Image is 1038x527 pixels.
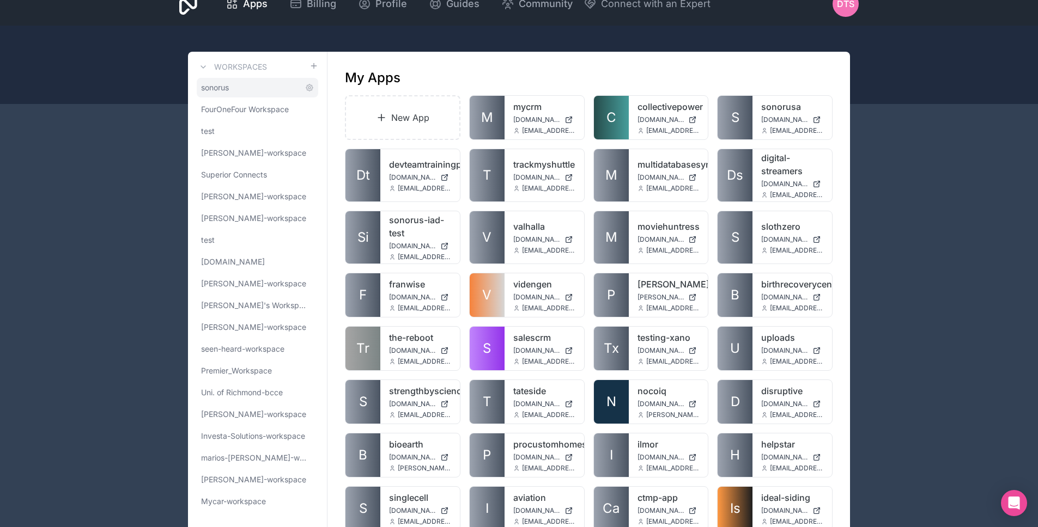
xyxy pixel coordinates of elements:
[761,453,808,462] span: [DOMAIN_NAME]
[646,246,700,255] span: [EMAIL_ADDRESS][DOMAIN_NAME]
[197,383,318,402] a: Uni. of Richmond-bcce
[761,346,808,355] span: [DOMAIN_NAME]
[513,173,560,182] span: [DOMAIN_NAME]
[513,384,575,397] a: tateside
[606,109,616,126] span: C
[359,500,367,517] span: S
[718,433,752,477] a: H
[638,235,700,244] a: [DOMAIN_NAME]
[513,220,575,233] a: valhalla
[197,470,318,489] a: [PERSON_NAME]-workspace
[214,62,267,72] h3: Workspaces
[761,346,823,355] a: [DOMAIN_NAME]
[345,149,380,201] a: Dt
[638,506,684,515] span: [DOMAIN_NAME]
[389,242,436,250] span: [DOMAIN_NAME]
[731,229,739,246] span: S
[201,300,309,311] span: [PERSON_NAME]'s Workspace
[201,496,266,507] span: Mycar-workspace
[770,464,823,473] span: [EMAIL_ADDRESS][DOMAIN_NAME]
[638,491,700,504] a: ctmp-app
[646,464,700,473] span: [EMAIL_ADDRESS][DOMAIN_NAME]
[197,317,318,337] a: [PERSON_NAME]-workspace
[1001,490,1027,516] div: Open Intercom Messenger
[389,173,451,182] a: [DOMAIN_NAME]
[646,410,700,419] span: [PERSON_NAME][EMAIL_ADDRESS][DOMAIN_NAME]
[594,380,629,424] a: N
[389,453,451,462] a: [DOMAIN_NAME]
[513,158,575,171] a: trackmyshuttle
[197,361,318,381] a: Premier_Workspace
[197,492,318,511] a: Mycar-workspace
[770,304,823,312] span: [EMAIL_ADDRESS][DOMAIN_NAME]
[389,213,451,240] a: sonorus-iad-test
[731,393,740,410] span: D
[605,229,617,246] span: M
[197,187,318,206] a: [PERSON_NAME]-workspace
[761,331,823,344] a: uploads
[594,327,629,370] a: Tx
[761,400,823,408] a: [DOMAIN_NAME]
[513,235,575,244] a: [DOMAIN_NAME]
[389,158,451,171] a: devteamtrainingportal
[638,278,700,291] a: [PERSON_NAME]
[718,96,752,139] a: S
[345,69,400,87] h1: My Apps
[389,400,436,408] span: [DOMAIN_NAME]
[718,149,752,201] a: Ds
[594,149,629,201] a: M
[727,167,743,184] span: Ds
[201,213,306,224] span: [PERSON_NAME]-workspace
[605,167,617,184] span: M
[201,322,306,333] span: [PERSON_NAME]-workspace
[482,229,491,246] span: V
[603,500,620,517] span: Ca
[345,327,380,370] a: Tr
[761,438,823,451] a: helpstar
[730,340,740,357] span: U
[513,491,575,504] a: aviation
[201,126,215,137] span: test
[197,339,318,359] a: seen-heard-workspace
[201,148,306,158] span: [PERSON_NAME]-workspace
[638,453,684,462] span: [DOMAIN_NAME]
[513,438,575,451] a: procustomhomes
[638,115,700,124] a: [DOMAIN_NAME]
[761,115,823,124] a: [DOMAIN_NAME]
[345,95,460,140] a: New App
[197,448,318,468] a: marios-[PERSON_NAME]-workspace
[522,357,575,366] span: [EMAIL_ADDRESS][DOMAIN_NAME]
[197,252,318,272] a: [DOMAIN_NAME]
[398,184,451,193] span: [EMAIL_ADDRESS][DOMAIN_NAME]
[359,286,367,304] span: F
[638,235,684,244] span: [DOMAIN_NAME]
[197,165,318,185] a: Superior Connects
[197,274,318,293] a: [PERSON_NAME]-workspace
[201,104,289,115] span: FourOneFour Workspace
[638,506,700,515] a: [DOMAIN_NAME]
[513,400,575,408] a: [DOMAIN_NAME]
[638,400,700,408] a: [DOMAIN_NAME]
[604,340,619,357] span: Tx
[638,331,700,344] a: testing-xano
[761,235,808,244] span: [DOMAIN_NAME]
[513,346,575,355] a: [DOMAIN_NAME]
[761,180,808,188] span: [DOMAIN_NAME]
[513,453,575,462] a: [DOMAIN_NAME]
[398,517,451,526] span: [EMAIL_ADDRESS][DOMAIN_NAME]
[513,115,575,124] a: [DOMAIN_NAME]
[470,327,505,370] a: S
[201,474,306,485] span: [PERSON_NAME]-workspace
[594,273,629,317] a: P
[389,278,451,291] a: franwise
[470,433,505,477] a: P
[389,438,451,451] a: bioearth
[389,400,451,408] a: [DOMAIN_NAME]
[197,100,318,119] a: FourOneFour Workspace
[770,246,823,255] span: [EMAIL_ADDRESS][DOMAIN_NAME]
[513,506,575,515] a: [DOMAIN_NAME]
[197,121,318,141] a: test
[522,517,575,526] span: [EMAIL_ADDRESS][DOMAIN_NAME]
[356,167,370,184] span: Dt
[761,293,823,302] a: [DOMAIN_NAME]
